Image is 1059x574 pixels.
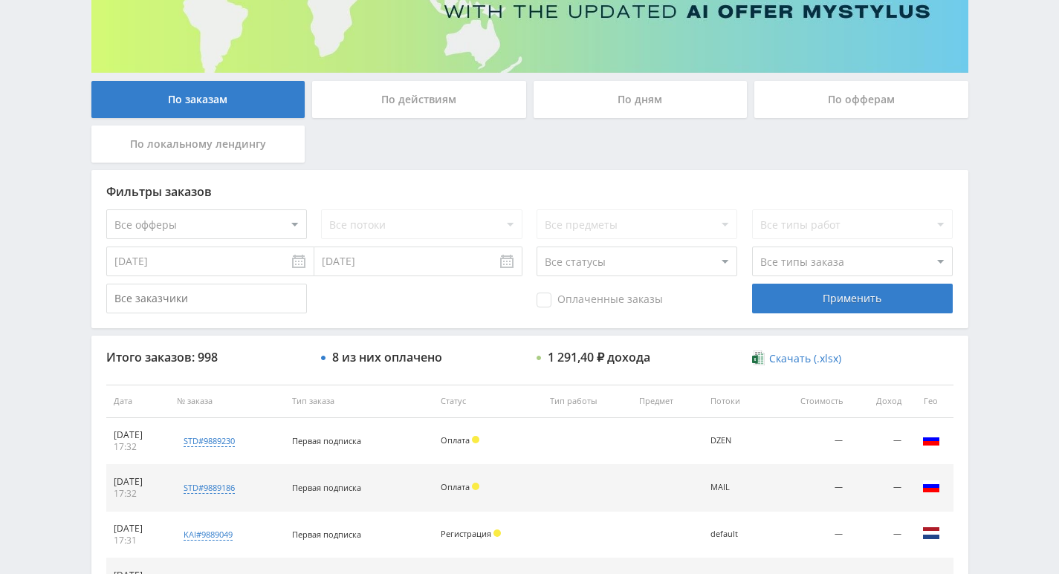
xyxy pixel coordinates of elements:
th: Статус [433,385,542,418]
img: xlsx [752,350,765,365]
div: 17:32 [114,488,163,500]
div: 17:32 [114,441,163,453]
th: Тип заказа [285,385,433,418]
div: Итого заказов: 998 [106,350,307,364]
th: Предмет [632,385,703,418]
div: std#9889186 [184,482,235,494]
div: Фильтры заказов [106,185,953,198]
td: — [850,512,908,558]
span: Оплата [441,481,470,492]
img: rus.png [922,477,940,495]
span: Оплата [441,434,470,446]
span: Первая подписка [292,482,361,493]
img: nld.png [922,524,940,542]
td: — [850,418,908,465]
span: Регистрация [441,528,491,539]
div: default [710,529,760,539]
div: MAIL [710,483,760,492]
td: — [768,418,851,465]
a: Скачать (.xlsx) [752,351,841,366]
div: По действиям [312,81,526,118]
span: Холд [472,483,479,490]
th: Потоки [703,385,768,418]
div: По заказам [91,81,305,118]
th: № заказа [169,385,285,418]
th: Стоимость [768,385,851,418]
div: [DATE] [114,429,163,441]
div: 1 291,40 ₽ дохода [548,350,650,364]
img: rus.png [922,431,940,449]
th: Гео [909,385,953,418]
span: Оплаченные заказы [537,293,663,307]
span: Первая подписка [292,529,361,540]
div: По дням [534,81,748,118]
td: — [850,465,908,512]
div: Применить [752,284,953,313]
span: Первая подписка [292,435,361,446]
td: — [768,465,851,512]
span: Холд [493,529,501,537]
div: По локальному лендингу [91,125,305,163]
input: Все заказчики [106,284,307,313]
span: Холд [472,436,479,443]
div: kai#9889049 [184,529,233,541]
div: 17:31 [114,535,163,547]
div: По офферам [754,81,968,118]
div: DZEN [710,436,760,446]
th: Доход [850,385,908,418]
div: [DATE] [114,476,163,488]
th: Тип работы [543,385,632,418]
div: [DATE] [114,523,163,535]
span: Скачать (.xlsx) [769,353,841,365]
div: std#9889230 [184,435,235,447]
div: 8 из них оплачено [332,350,442,364]
th: Дата [106,385,170,418]
td: — [768,512,851,558]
